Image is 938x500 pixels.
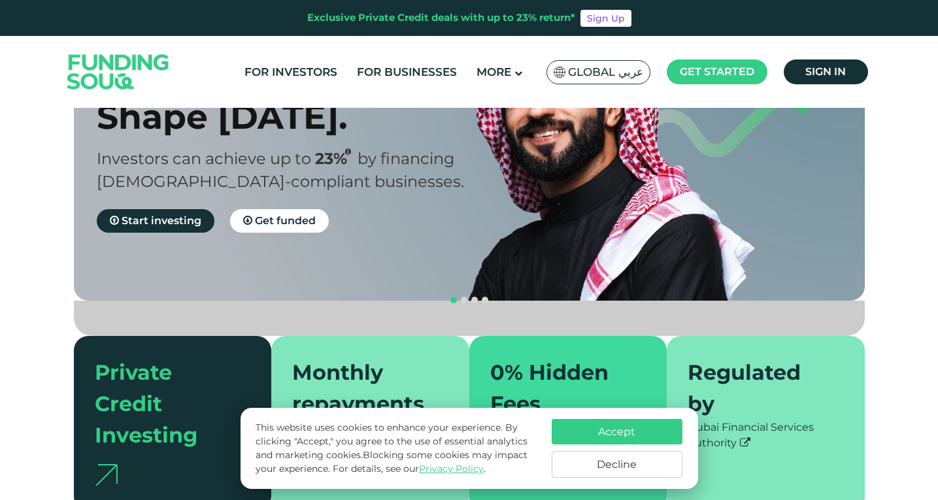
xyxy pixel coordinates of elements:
div: Monthly repayments [292,357,433,420]
span: 23% [315,149,358,168]
span: Investors can achieve up to [97,149,311,168]
span: Start investing [122,214,201,227]
button: Decline [552,451,682,478]
span: Sign in [805,65,846,78]
img: arrow [95,464,118,486]
div: Dubai Financial Services Authority [688,420,844,451]
i: 23% IRR (expected) ~ 15% Net yield (expected) [345,148,351,156]
span: More [477,65,511,78]
a: For Businesses [354,61,460,83]
span: Blocking some cookies may impact your experience. [256,449,528,475]
span: Get funded [255,214,316,227]
button: navigation [448,295,459,305]
a: For Investors [241,61,341,83]
p: This website uses cookies to enhance your experience. By clicking "Accept," you agree to the use ... [256,421,538,476]
a: Sign Up [580,10,631,27]
div: Private Credit Investing [95,357,235,451]
div: Shape [DATE]. [97,96,492,137]
a: Start investing [97,209,214,233]
button: Accept [552,419,682,444]
img: Logo [54,39,182,105]
span: Global عربي [568,65,643,80]
a: Get funded [230,209,329,233]
div: Exclusive Private Credit deals with up to 23% return* [307,10,575,25]
a: Sign in [784,59,868,84]
div: 0% Hidden Fees [490,357,631,420]
button: navigation [480,295,490,305]
span: Get started [680,65,754,78]
button: navigation [459,295,469,305]
span: For details, see our . [333,463,486,475]
img: SA Flag [554,67,565,78]
a: Privacy Policy [419,463,484,475]
div: Regulated by [688,357,828,420]
button: navigation [469,295,480,305]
